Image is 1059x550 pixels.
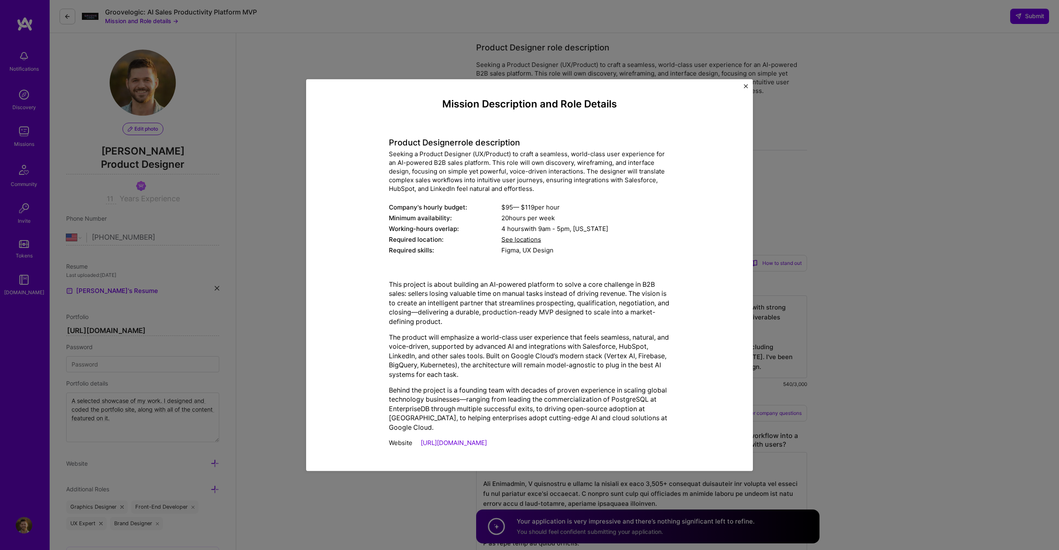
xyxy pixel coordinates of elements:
p: This project is about building an AI-powered platform to solve a core challenge in B2B sales: sel... [389,280,670,326]
span: See locations [501,236,541,243]
span: Website [389,439,412,447]
p: The product will emphasize a world-class user experience that feels seamless, natural, and voice-... [389,333,670,379]
div: Required skills: [389,246,501,255]
button: Close [744,84,748,93]
div: 4 hours with [US_STATE] [501,224,670,233]
h4: Mission Description and Role Details [389,98,670,110]
div: Seeking a Product Designer (UX/Product) to craft a seamless, world-class user experience for an A... [389,150,670,193]
div: $ 95 — $ 119 per hour [501,203,670,212]
div: Minimum availability: [389,214,501,222]
div: Working-hours overlap: [389,224,501,233]
div: Company's hourly budget: [389,203,501,212]
div: Required location: [389,235,501,244]
p: Behind the project is a founding team with decades of proven experience in scaling global technol... [389,386,670,432]
div: 20 hours per week [501,214,670,222]
h4: Product Designer role description [389,138,670,148]
div: Figma, UX Design [501,246,670,255]
a: [URL][DOMAIN_NAME] [421,439,487,447]
span: 9am - 5pm , [537,225,573,233]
